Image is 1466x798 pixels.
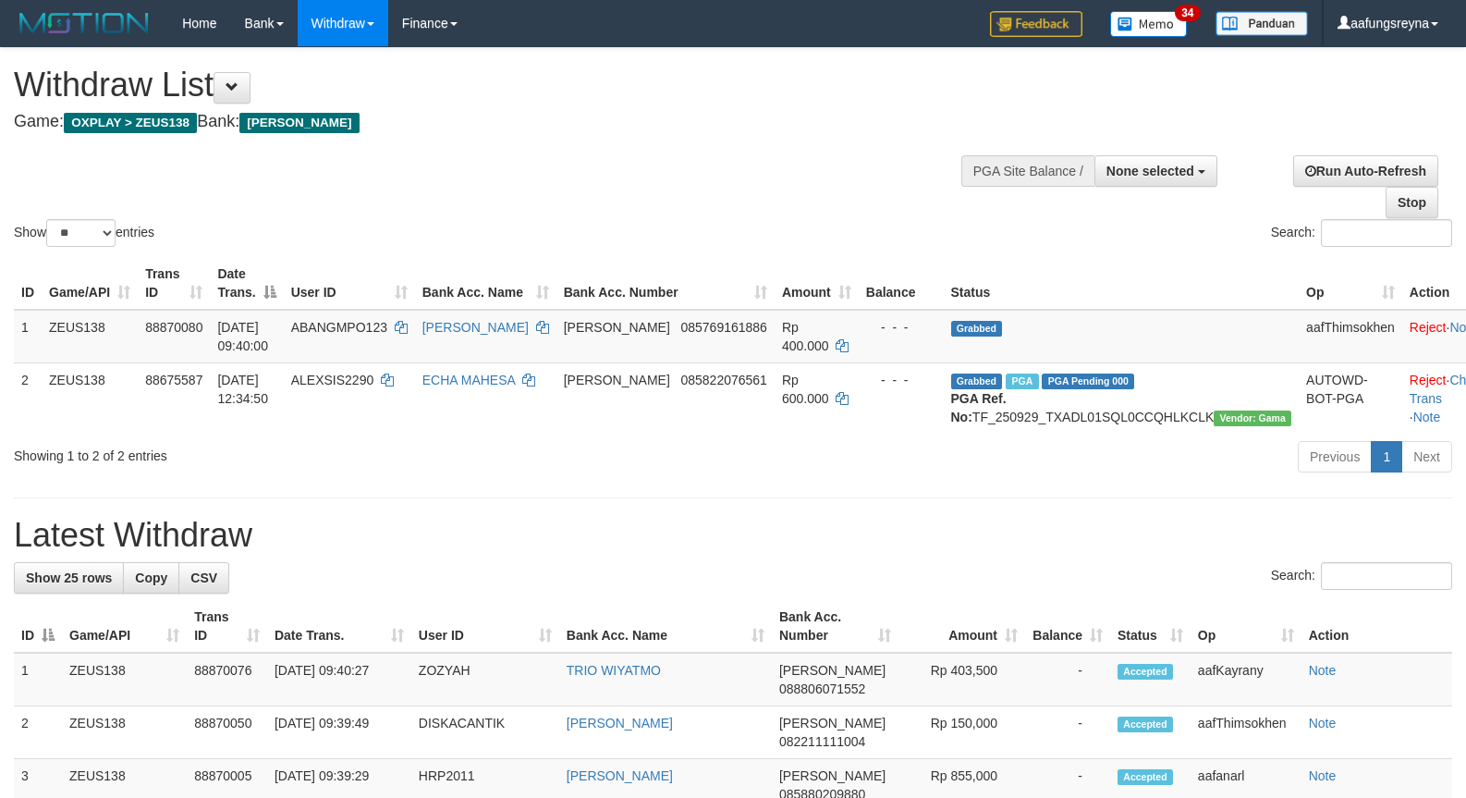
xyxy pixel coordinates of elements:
[1216,11,1308,36] img: panduan.png
[187,706,267,759] td: 88870050
[1299,257,1402,310] th: Op: activate to sort column ascending
[944,362,1300,434] td: TF_250929_TXADL01SQL0CCQHLKCLK
[567,663,661,678] a: TRIO WIYATMO
[1299,362,1402,434] td: AUTOWD-BOT-PGA
[779,768,886,783] span: [PERSON_NAME]
[14,653,62,706] td: 1
[26,571,112,585] span: Show 25 rows
[951,391,1007,424] b: PGA Ref. No:
[14,9,154,37] img: MOTION_logo.png
[567,716,673,730] a: [PERSON_NAME]
[1118,717,1173,732] span: Accepted
[680,320,766,335] span: Copy 085769161886 to clipboard
[14,219,154,247] label: Show entries
[779,681,865,696] span: Copy 088806071552 to clipboard
[866,318,936,337] div: - - -
[564,320,670,335] span: [PERSON_NAME]
[291,320,387,335] span: ABANGMPO123
[1271,562,1452,590] label: Search:
[1386,187,1438,218] a: Stop
[779,734,865,749] span: Copy 082211111004 to clipboard
[567,768,673,783] a: [PERSON_NAME]
[123,562,179,594] a: Copy
[775,257,859,310] th: Amount: activate to sort column ascending
[411,600,559,653] th: User ID: activate to sort column ascending
[1298,441,1372,473] a: Previous
[14,439,597,465] div: Showing 1 to 2 of 2 entries
[1309,768,1337,783] a: Note
[1094,155,1217,187] button: None selected
[1371,441,1402,473] a: 1
[14,600,62,653] th: ID: activate to sort column descending
[1293,155,1438,187] a: Run Auto-Refresh
[680,373,766,387] span: Copy 085822076561 to clipboard
[14,257,42,310] th: ID
[1118,664,1173,680] span: Accepted
[1118,769,1173,785] span: Accepted
[1110,600,1191,653] th: Status: activate to sort column ascending
[138,257,210,310] th: Trans ID: activate to sort column ascending
[267,600,411,653] th: Date Trans.: activate to sort column ascending
[422,373,515,387] a: ECHA MAHESA
[14,113,959,131] h4: Game: Bank:
[1309,716,1337,730] a: Note
[284,257,415,310] th: User ID: activate to sort column ascending
[135,571,167,585] span: Copy
[1006,374,1038,389] span: Marked by aafpengsreynich
[267,706,411,759] td: [DATE] 09:39:49
[187,653,267,706] td: 88870076
[556,257,775,310] th: Bank Acc. Number: activate to sort column ascending
[14,706,62,759] td: 2
[411,653,559,706] td: ZOZYAH
[898,600,1025,653] th: Amount: activate to sort column ascending
[779,716,886,730] span: [PERSON_NAME]
[217,320,268,353] span: [DATE] 09:40:00
[951,374,1003,389] span: Grabbed
[782,373,829,406] span: Rp 600.000
[422,320,529,335] a: [PERSON_NAME]
[951,321,1003,337] span: Grabbed
[1175,5,1200,21] span: 34
[564,373,670,387] span: [PERSON_NAME]
[42,257,138,310] th: Game/API: activate to sort column ascending
[1025,600,1110,653] th: Balance: activate to sort column ascending
[1410,373,1447,387] a: Reject
[42,362,138,434] td: ZEUS138
[239,113,359,133] span: [PERSON_NAME]
[14,517,1452,554] h1: Latest Withdraw
[1309,663,1337,678] a: Note
[990,11,1082,37] img: Feedback.jpg
[178,562,229,594] a: CSV
[190,571,217,585] span: CSV
[1025,653,1110,706] td: -
[1321,562,1452,590] input: Search:
[1401,441,1452,473] a: Next
[14,310,42,363] td: 1
[1410,320,1447,335] a: Reject
[210,257,283,310] th: Date Trans.: activate to sort column descending
[898,653,1025,706] td: Rp 403,500
[64,113,197,133] span: OXPLAY > ZEUS138
[145,373,202,387] span: 88675587
[1191,600,1301,653] th: Op: activate to sort column ascending
[62,706,187,759] td: ZEUS138
[62,600,187,653] th: Game/API: activate to sort column ascending
[782,320,829,353] span: Rp 400.000
[1191,706,1301,759] td: aafThimsokhen
[14,362,42,434] td: 2
[187,600,267,653] th: Trans ID: activate to sort column ascending
[145,320,202,335] span: 88870080
[415,257,556,310] th: Bank Acc. Name: activate to sort column ascending
[1106,164,1194,178] span: None selected
[772,600,898,653] th: Bank Acc. Number: activate to sort column ascending
[559,600,772,653] th: Bank Acc. Name: activate to sort column ascending
[1299,310,1402,363] td: aafThimsokhen
[859,257,944,310] th: Balance
[14,562,124,594] a: Show 25 rows
[1025,706,1110,759] td: -
[411,706,559,759] td: DISKACANTIK
[267,653,411,706] td: [DATE] 09:40:27
[961,155,1094,187] div: PGA Site Balance /
[779,663,886,678] span: [PERSON_NAME]
[217,373,268,406] span: [DATE] 12:34:50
